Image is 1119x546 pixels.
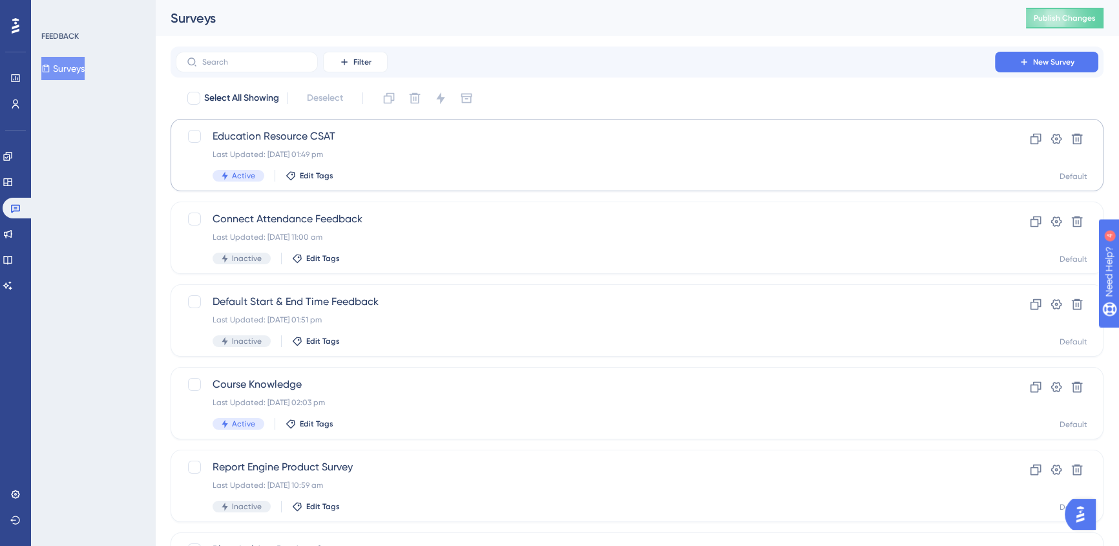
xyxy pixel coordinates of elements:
[213,294,958,310] span: Default Start & End Time Feedback
[213,459,958,475] span: Report Engine Product Survey
[202,58,307,67] input: Search
[204,90,279,106] span: Select All Showing
[30,3,81,19] span: Need Help?
[306,253,340,264] span: Edit Tags
[232,336,262,346] span: Inactive
[1060,254,1087,264] div: Default
[1065,495,1103,534] iframe: UserGuiding AI Assistant Launcher
[292,253,340,264] button: Edit Tags
[1033,57,1074,67] span: New Survey
[90,6,94,17] div: 4
[295,87,355,110] button: Deselect
[1060,337,1087,347] div: Default
[1060,502,1087,512] div: Default
[323,52,388,72] button: Filter
[41,31,79,41] div: FEEDBACK
[300,419,333,429] span: Edit Tags
[213,377,958,392] span: Course Knowledge
[213,232,958,242] div: Last Updated: [DATE] 11:00 am
[1060,171,1087,182] div: Default
[353,57,371,67] span: Filter
[41,57,85,80] button: Surveys
[292,501,340,512] button: Edit Tags
[232,171,255,181] span: Active
[213,129,958,144] span: Education Resource CSAT
[306,501,340,512] span: Edit Tags
[1026,8,1103,28] button: Publish Changes
[213,149,958,160] div: Last Updated: [DATE] 01:49 pm
[1034,13,1096,23] span: Publish Changes
[213,315,958,325] div: Last Updated: [DATE] 01:51 pm
[292,336,340,346] button: Edit Tags
[232,253,262,264] span: Inactive
[286,419,333,429] button: Edit Tags
[232,419,255,429] span: Active
[213,397,958,408] div: Last Updated: [DATE] 02:03 pm
[300,171,333,181] span: Edit Tags
[1060,419,1087,430] div: Default
[232,501,262,512] span: Inactive
[995,52,1098,72] button: New Survey
[213,480,958,490] div: Last Updated: [DATE] 10:59 am
[171,9,994,27] div: Surveys
[286,171,333,181] button: Edit Tags
[213,211,958,227] span: Connect Attendance Feedback
[306,336,340,346] span: Edit Tags
[307,90,343,106] span: Deselect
